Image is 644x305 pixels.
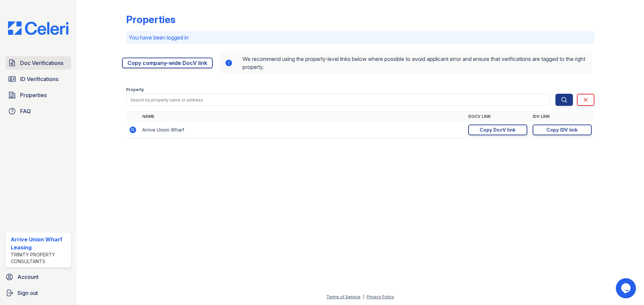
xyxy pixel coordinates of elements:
th: Name [140,111,466,122]
th: IDV Link [530,111,594,122]
div: Arrive Union Wharf Leasing [11,235,68,251]
td: Arrive Union Wharf [140,122,466,138]
span: Sign out [17,289,38,297]
div: | [363,294,364,299]
a: Privacy Policy [367,294,394,299]
img: CE_Logo_Blue-a8612792a0a2168367f1c8372b55b34899dd931a85d93a1a3d3e32e68fde9ad4.png [3,21,74,35]
label: Property [126,87,144,92]
a: Terms of Service [326,294,361,299]
a: Copy IDV link [533,125,592,135]
div: Trinity Property Consultants [11,251,68,265]
span: FAQ [20,107,31,115]
p: You have been logged in [129,33,592,42]
a: Properties [5,88,71,102]
span: ID Verifications [20,75,58,83]
div: We recommend using the property-level links below where possible to avoid applicant error and ens... [219,52,592,74]
div: Properties [126,13,175,25]
input: Search by property name or address [126,94,550,106]
a: ID Verifications [5,72,71,86]
a: Account [3,270,74,284]
a: Copy DocV link [468,125,527,135]
span: Doc Verifications [20,59,63,67]
span: Account [17,273,39,281]
div: Copy IDV link [546,127,578,133]
iframe: chat widget [616,278,637,298]
div: Copy DocV link [480,127,516,133]
span: Properties [20,91,47,99]
a: FAQ [5,104,71,118]
a: Sign out [3,286,74,300]
a: Copy company-wide DocV link [122,58,213,68]
a: Doc Verifications [5,56,71,70]
th: DocV Link [466,111,530,122]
